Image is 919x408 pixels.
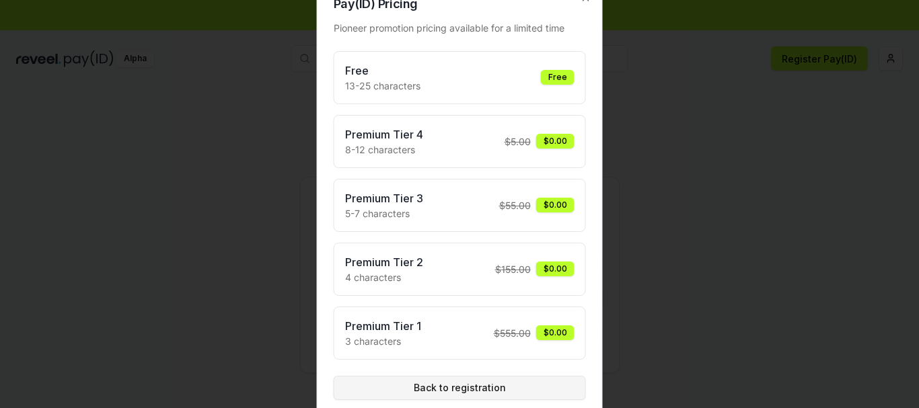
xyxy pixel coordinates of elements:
[345,318,421,334] h3: Premium Tier 1
[345,206,423,220] p: 5-7 characters
[345,270,423,284] p: 4 characters
[536,261,575,276] div: $0.00
[345,79,420,93] p: 13-25 characters
[541,70,575,85] div: Free
[536,134,575,149] div: $0.00
[345,142,423,157] p: 8-12 characters
[495,262,531,276] span: $ 155.00
[505,134,531,149] span: $ 5.00
[494,326,531,340] span: $ 555.00
[334,376,586,400] button: Back to registration
[345,63,420,79] h3: Free
[345,190,423,206] h3: Premium Tier 3
[345,254,423,270] h3: Premium Tier 2
[536,325,575,340] div: $0.00
[499,198,531,212] span: $ 55.00
[536,198,575,212] div: $0.00
[345,334,421,348] p: 3 characters
[334,21,586,35] div: Pioneer promotion pricing available for a limited time
[345,126,423,142] h3: Premium Tier 4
